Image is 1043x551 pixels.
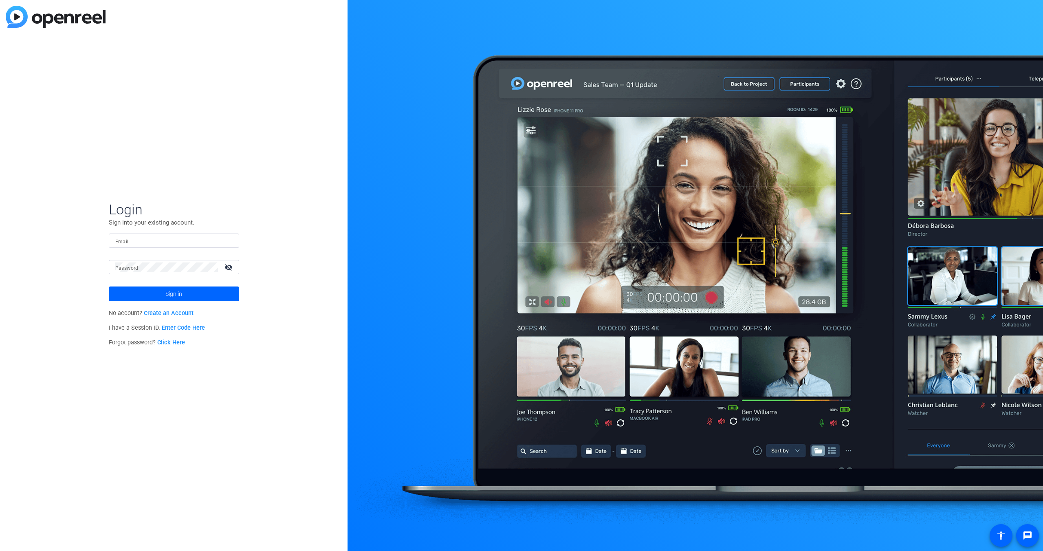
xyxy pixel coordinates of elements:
[109,287,239,301] button: Sign in
[162,324,205,331] a: Enter Code Here
[220,261,239,273] mat-icon: visibility_off
[165,284,182,304] span: Sign in
[6,6,106,28] img: blue-gradient.svg
[115,239,129,245] mat-label: Email
[115,265,139,271] mat-label: Password
[1023,531,1032,540] mat-icon: message
[157,339,185,346] a: Click Here
[109,324,205,331] span: I have a Session ID.
[109,201,239,218] span: Login
[109,218,239,227] p: Sign into your existing account.
[144,310,194,317] a: Create an Account
[996,531,1006,540] mat-icon: accessibility
[109,339,185,346] span: Forgot password?
[109,310,194,317] span: No account?
[115,236,233,246] input: Enter Email Address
